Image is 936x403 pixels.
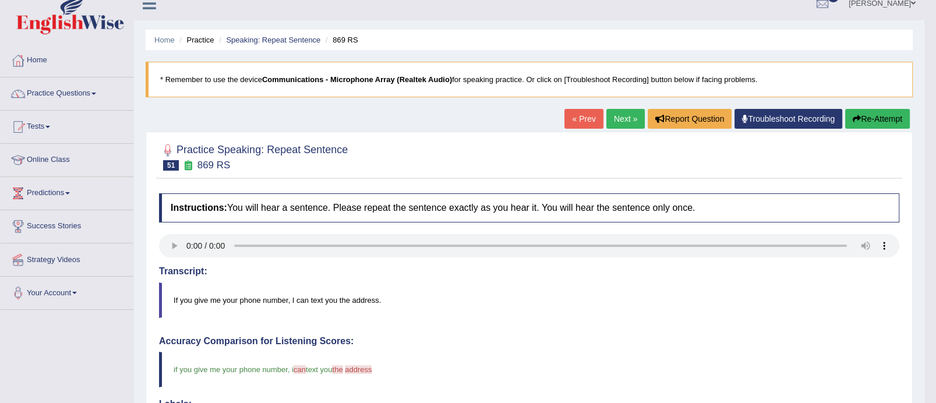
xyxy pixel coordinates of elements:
[1,210,133,239] a: Success Stories
[345,365,372,374] span: address
[159,142,348,171] h2: Practice Speaking: Repeat Sentence
[734,109,842,129] a: Troubleshoot Recording
[174,365,288,374] span: if you give me your phone number
[1,243,133,273] a: Strategy Videos
[262,75,452,84] b: Communications - Microphone Array (Realtek Audio)
[606,109,645,129] a: Next »
[159,282,899,318] blockquote: If you give me your phone number, I can text you the address.
[1,77,133,107] a: Practice Questions
[154,36,175,44] a: Home
[292,365,294,374] span: i
[332,365,342,374] span: the
[294,365,306,374] span: can
[1,177,133,206] a: Predictions
[171,203,227,213] b: Instructions:
[1,144,133,173] a: Online Class
[845,109,910,129] button: Re-Attempt
[323,34,358,45] li: 869 RS
[1,44,133,73] a: Home
[648,109,732,129] button: Report Question
[564,109,603,129] a: « Prev
[182,160,194,171] small: Exam occurring question
[159,193,899,222] h4: You will hear a sentence. Please repeat the sentence exactly as you hear it. You will hear the se...
[163,160,179,171] span: 51
[146,62,913,97] blockquote: * Remember to use the device for speaking practice. Or click on [Troubleshoot Recording] button b...
[288,365,290,374] span: ,
[176,34,214,45] li: Practice
[197,160,231,171] small: 869 RS
[1,111,133,140] a: Tests
[226,36,320,44] a: Speaking: Repeat Sentence
[159,266,899,277] h4: Transcript:
[306,365,333,374] span: text you
[159,336,899,347] h4: Accuracy Comparison for Listening Scores:
[1,277,133,306] a: Your Account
